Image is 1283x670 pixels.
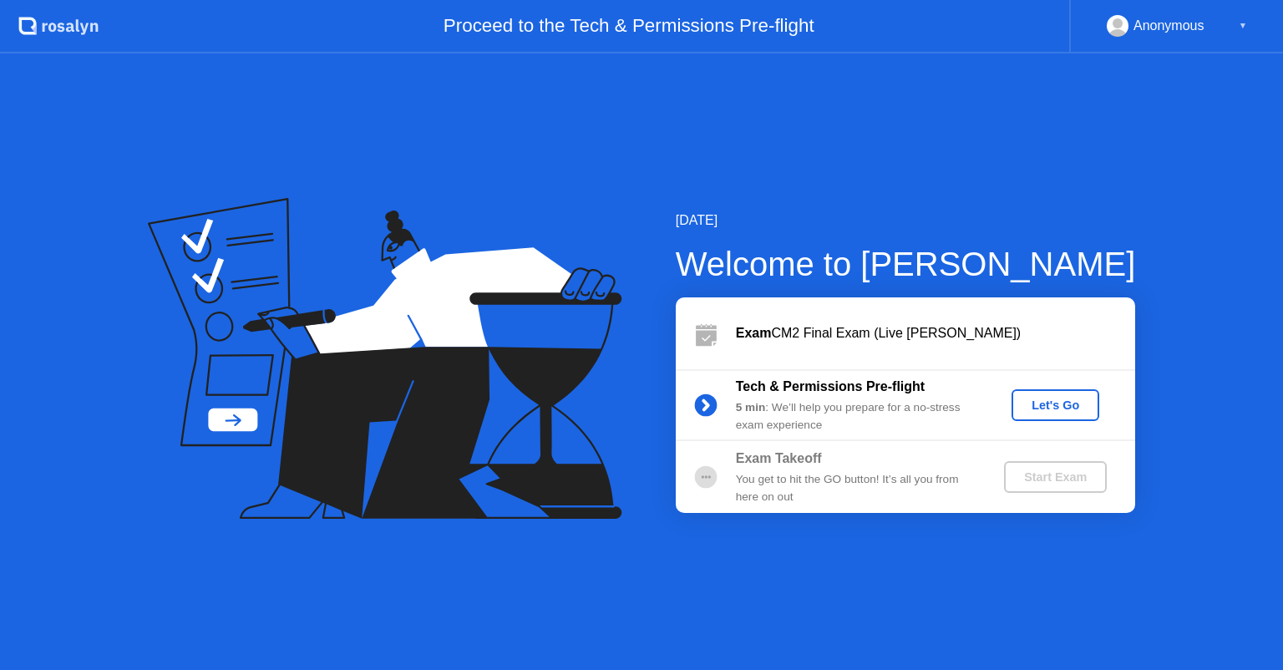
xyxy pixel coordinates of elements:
button: Let's Go [1012,389,1099,421]
div: Let's Go [1018,398,1093,412]
div: : We’ll help you prepare for a no-stress exam experience [736,399,976,434]
div: ▼ [1239,15,1247,37]
b: Exam [736,326,772,340]
b: Tech & Permissions Pre-flight [736,379,925,393]
b: 5 min [736,401,766,414]
b: Exam Takeoff [736,451,822,465]
div: Welcome to [PERSON_NAME] [676,239,1136,289]
div: [DATE] [676,211,1136,231]
button: Start Exam [1004,461,1107,493]
div: Start Exam [1011,470,1100,484]
div: Anonymous [1133,15,1204,37]
div: You get to hit the GO button! It’s all you from here on out [736,471,976,505]
div: CM2 Final Exam (Live [PERSON_NAME]) [736,323,1135,343]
